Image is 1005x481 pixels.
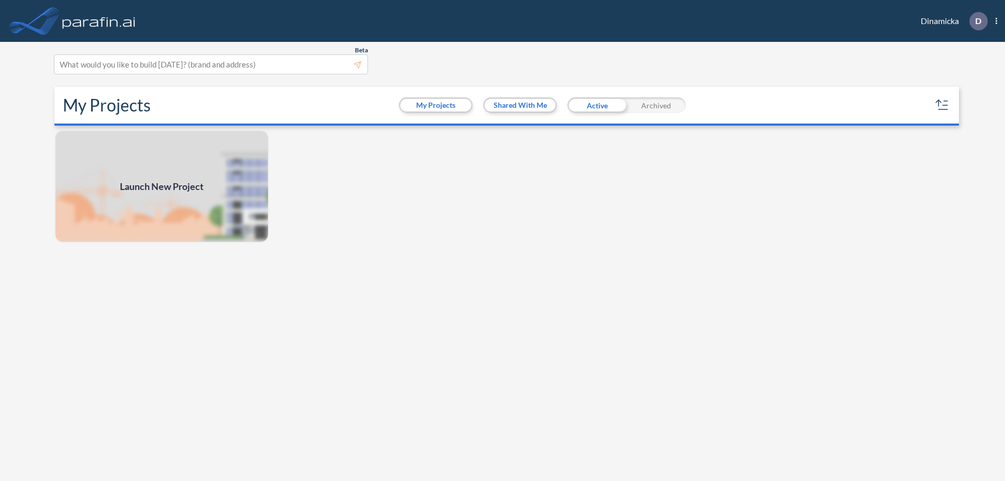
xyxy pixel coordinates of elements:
[63,95,151,115] h2: My Projects
[567,97,627,113] div: Active
[400,99,471,111] button: My Projects
[627,97,686,113] div: Archived
[54,130,269,243] img: add
[120,180,204,194] span: Launch New Project
[485,99,555,111] button: Shared With Me
[355,46,368,54] span: Beta
[905,12,997,30] div: Dinamicka
[975,16,981,26] p: D
[934,97,951,114] button: sort
[54,130,269,243] a: Launch New Project
[60,10,138,31] img: logo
